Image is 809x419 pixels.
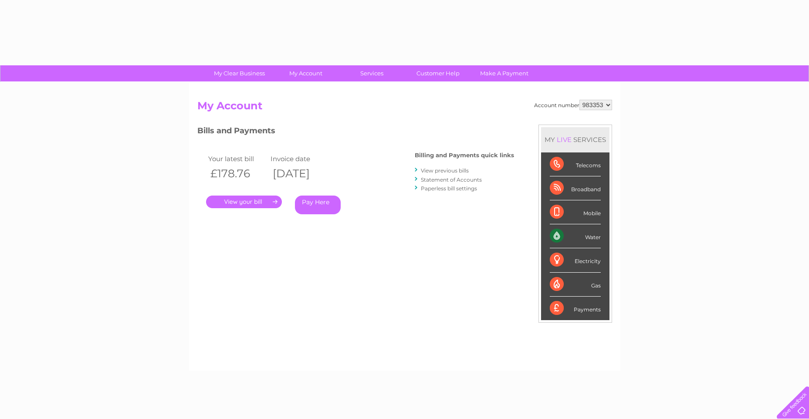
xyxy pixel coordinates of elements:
[550,176,601,200] div: Broadband
[270,65,342,81] a: My Account
[295,196,341,214] a: Pay Here
[336,65,408,81] a: Services
[534,100,612,110] div: Account number
[197,125,514,140] h3: Bills and Payments
[203,65,275,81] a: My Clear Business
[197,100,612,116] h2: My Account
[268,165,331,182] th: [DATE]
[468,65,540,81] a: Make A Payment
[550,273,601,297] div: Gas
[550,224,601,248] div: Water
[268,153,331,165] td: Invoice date
[541,127,609,152] div: MY SERVICES
[421,176,482,183] a: Statement of Accounts
[550,152,601,176] div: Telecoms
[550,200,601,224] div: Mobile
[421,185,477,192] a: Paperless bill settings
[206,165,269,182] th: £178.76
[402,65,474,81] a: Customer Help
[206,153,269,165] td: Your latest bill
[555,135,573,144] div: LIVE
[550,297,601,320] div: Payments
[550,248,601,272] div: Electricity
[206,196,282,208] a: .
[421,167,469,174] a: View previous bills
[415,152,514,159] h4: Billing and Payments quick links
